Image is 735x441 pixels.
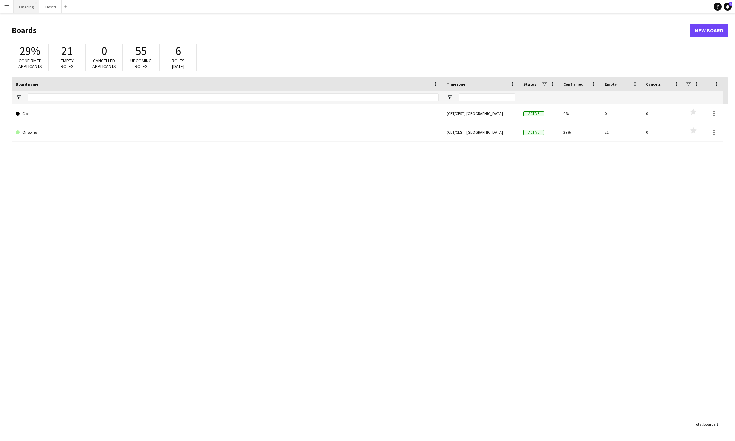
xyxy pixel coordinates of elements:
[646,82,661,87] span: Cancels
[523,82,536,87] span: Status
[28,93,439,101] input: Board name Filter Input
[16,104,439,123] a: Closed
[642,123,683,141] div: 0
[61,44,73,58] span: 21
[12,25,690,35] h1: Boards
[175,44,181,58] span: 6
[16,94,22,100] button: Open Filter Menu
[601,104,642,123] div: 0
[729,2,732,6] span: 1
[559,123,601,141] div: 29%
[642,104,683,123] div: 0
[61,58,74,69] span: Empty roles
[459,93,515,101] input: Timezone Filter Input
[92,58,116,69] span: Cancelled applicants
[16,82,38,87] span: Board name
[559,104,601,123] div: 0%
[101,44,107,58] span: 0
[447,94,453,100] button: Open Filter Menu
[447,82,465,87] span: Timezone
[172,58,185,69] span: Roles [DATE]
[523,111,544,116] span: Active
[724,3,732,11] a: 1
[601,123,642,141] div: 21
[716,422,718,427] span: 2
[694,418,718,431] div: :
[443,104,519,123] div: (CET/CEST) [GEOGRAPHIC_DATA]
[135,44,147,58] span: 55
[690,24,728,37] a: New Board
[694,422,715,427] span: Total Boards
[14,0,39,13] button: Ongoing
[18,58,42,69] span: Confirmed applicants
[130,58,152,69] span: Upcoming roles
[523,130,544,135] span: Active
[16,123,439,142] a: Ongoing
[20,44,40,58] span: 29%
[563,82,584,87] span: Confirmed
[605,82,617,87] span: Empty
[443,123,519,141] div: (CET/CEST) [GEOGRAPHIC_DATA]
[39,0,62,13] button: Closed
